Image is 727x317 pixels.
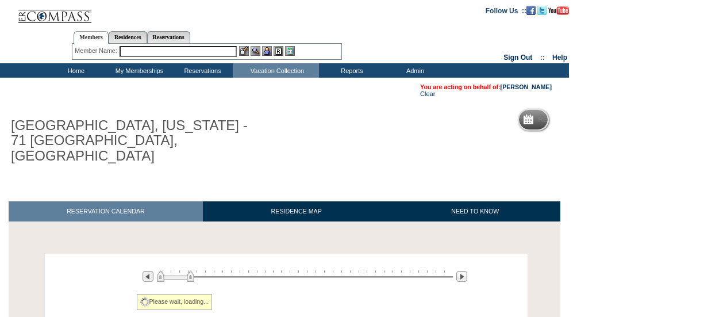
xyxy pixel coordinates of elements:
img: Impersonate [262,46,272,56]
a: Clear [420,90,435,97]
a: Help [552,54,567,62]
img: Follow us on Twitter [537,6,547,15]
a: [PERSON_NAME] [501,83,552,90]
a: Follow us on Twitter [537,6,547,13]
div: Please wait, loading... [137,294,213,310]
img: Reservations [274,46,283,56]
td: Vacation Collection [233,63,319,78]
span: :: [540,54,545,62]
img: Previous [143,271,153,282]
a: Subscribe to our YouTube Channel [548,6,569,13]
img: b_edit.gif [239,46,249,56]
span: You are acting on behalf of: [420,83,552,90]
img: Next [456,271,467,282]
img: View [251,46,260,56]
a: Reservations [147,31,190,43]
img: spinner2.gif [140,297,149,307]
a: RESIDENCE MAP [203,201,390,221]
td: Admin [382,63,445,78]
td: Follow Us :: [486,6,526,15]
h1: [GEOGRAPHIC_DATA], [US_STATE] - 71 [GEOGRAPHIC_DATA], [GEOGRAPHIC_DATA] [9,116,266,166]
td: My Memberships [106,63,170,78]
a: Members [74,31,109,44]
a: Sign Out [503,54,532,62]
img: Become our fan on Facebook [526,6,536,15]
h5: Reservation Calendar [538,116,626,124]
td: Reports [319,63,382,78]
a: RESERVATION CALENDAR [9,201,203,221]
td: Reservations [170,63,233,78]
img: b_calculator.gif [285,46,295,56]
a: NEED TO KNOW [390,201,560,221]
img: Subscribe to our YouTube Channel [548,6,569,15]
a: Residences [109,31,147,43]
div: Member Name: [75,46,119,56]
a: Become our fan on Facebook [526,6,536,13]
td: Home [43,63,106,78]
